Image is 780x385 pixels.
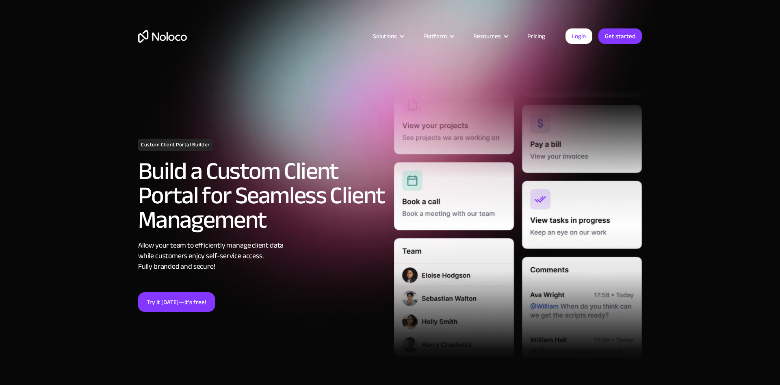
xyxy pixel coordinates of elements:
[138,292,215,312] a: Try it [DATE]—it’s free!
[517,31,555,41] a: Pricing
[373,31,397,41] div: Solutions
[363,31,413,41] div: Solutions
[138,30,187,43] a: home
[138,139,213,151] h1: Custom Client Portal Builder
[423,31,447,41] div: Platform
[598,28,642,44] a: Get started
[138,240,386,272] div: Allow your team to efficiently manage client data while customers enjoy self-service access. Full...
[463,31,517,41] div: Resources
[413,31,463,41] div: Platform
[138,159,386,232] h2: Build a Custom Client Portal for Seamless Client Management
[565,28,592,44] a: Login
[473,31,501,41] div: Resources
